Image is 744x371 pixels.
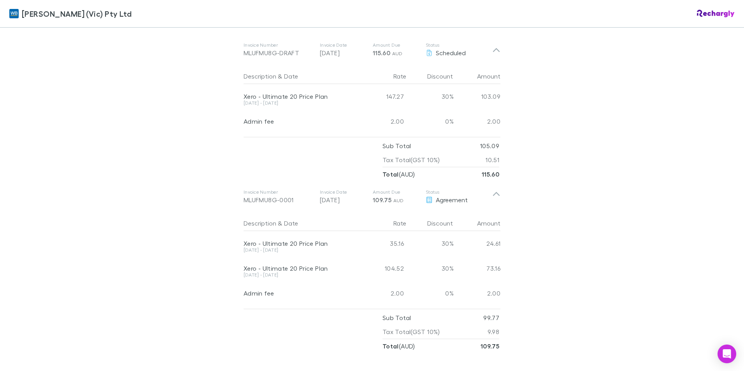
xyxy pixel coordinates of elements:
div: 30% [407,231,454,256]
div: 2.00 [454,109,500,134]
div: 35.16 [360,231,407,256]
button: Description [244,68,276,84]
div: 2.00 [360,281,407,306]
p: Amount Due [373,189,419,195]
span: 109.75 [373,196,391,204]
div: 2.00 [360,109,407,134]
span: Scheduled [436,49,466,56]
div: 73.16 [454,256,500,281]
div: MLUFMU8G-0001 [244,195,314,205]
p: ( AUD ) [383,167,415,181]
p: Invoice Date [320,42,367,48]
img: William Buck (Vic) Pty Ltd's Logo [9,9,19,18]
button: Description [244,215,276,231]
p: Tax Total (GST 10%) [383,325,440,339]
div: 30% [407,84,454,109]
p: 9.98 [488,325,499,339]
div: 30% [407,256,454,281]
div: & [244,68,357,84]
div: Invoice NumberMLUFMU8G-DRAFTInvoice Date[DATE]Amount Due115.60 AUDStatusScheduled [237,34,507,65]
div: [DATE] - [DATE] [244,101,357,105]
p: [DATE] [320,195,367,205]
div: 147.27 [360,84,407,109]
div: Xero - Ultimate 20 Price Plan [244,264,357,272]
p: [DATE] [320,48,367,58]
div: 104.52 [360,256,407,281]
button: Date [284,68,298,84]
p: ( AUD ) [383,339,415,353]
strong: Total [383,342,399,350]
button: Date [284,215,298,231]
div: MLUFMU8G-DRAFT [244,48,314,58]
div: 0% [407,281,454,306]
p: Status [426,189,492,195]
strong: Total [383,170,399,178]
span: 115.60 [373,49,390,57]
span: AUD [392,51,403,56]
p: Invoice Number [244,42,314,48]
p: 99.77 [483,311,499,325]
p: Tax Total (GST 10%) [383,153,440,167]
span: Agreement [436,196,468,203]
div: 0% [407,109,454,134]
div: 103.09 [454,84,500,109]
span: [PERSON_NAME] (Vic) Pty Ltd [22,8,132,19]
div: Invoice NumberMLUFMU8G-0001Invoice Date[DATE]Amount Due109.75 AUDStatusAgreement [237,181,507,212]
p: Sub Total [383,139,411,153]
p: Invoice Number [244,189,314,195]
div: Admin fee [244,289,357,297]
div: [DATE] - [DATE] [244,248,357,252]
p: Sub Total [383,311,411,325]
div: Open Intercom Messenger [718,345,736,363]
div: 2.00 [454,281,500,306]
strong: 109.75 [481,342,499,350]
p: 105.09 [480,139,499,153]
div: 24.61 [454,231,500,256]
strong: 115.60 [482,170,499,178]
div: Xero - Ultimate 20 Price Plan [244,93,357,100]
span: AUD [393,198,404,203]
p: Amount Due [373,42,419,48]
div: Admin fee [244,117,357,125]
img: Rechargly Logo [697,10,735,17]
div: Xero - Ultimate 20 Price Plan [244,240,357,247]
div: & [244,215,357,231]
p: Status [426,42,492,48]
p: Invoice Date [320,189,367,195]
p: 10.51 [486,153,499,167]
div: [DATE] - [DATE] [244,273,357,277]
